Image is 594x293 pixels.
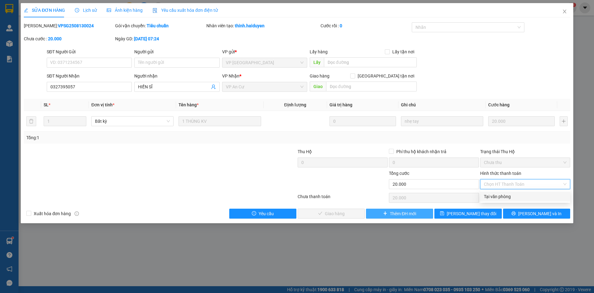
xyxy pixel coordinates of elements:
[53,20,116,28] div: DIỄM
[562,9,567,14] span: close
[390,48,417,55] span: Lấy tận nơi
[434,209,501,219] button: save[PERSON_NAME] thay đổi
[511,211,516,216] span: printer
[480,171,521,176] label: Hình thức thanh toán
[26,116,36,126] button: delete
[95,117,170,126] span: Bất kỳ
[297,193,388,204] div: Chưa thanh toán
[556,3,573,20] button: Close
[310,57,324,67] span: Lấy
[484,180,566,189] span: Chọn HT Thanh Toán
[229,209,296,219] button: exclamation-circleYêu cầu
[75,8,97,13] span: Lịch sử
[329,116,396,126] input: 0
[5,13,49,21] div: 0768873236
[355,73,417,79] span: [GEOGRAPHIC_DATA] tận nơi
[115,35,205,42] div: Ngày GD:
[259,210,274,217] span: Yêu cầu
[5,41,15,47] span: Rồi :
[153,8,218,13] span: Yêu cầu xuất hóa đơn điện tử
[503,209,570,219] button: printer[PERSON_NAME] và In
[24,22,114,29] div: [PERSON_NAME]:
[488,116,555,126] input: 0
[53,28,116,36] div: 0916647977
[389,171,409,176] span: Tổng cước
[58,23,94,28] b: VPSG2508130024
[222,48,307,55] div: VP gửi
[134,73,219,79] div: Người nhận
[134,48,219,55] div: Người gửi
[147,23,169,28] b: Tiêu chuẩn
[298,209,365,219] button: checkGiao hàng
[484,193,566,200] div: Tại văn phòng
[179,102,199,107] span: Tên hàng
[366,209,433,219] button: plusThêm ĐH mới
[107,8,111,12] span: picture
[75,8,79,12] span: clock-circle
[480,148,570,155] div: Trạng thái Thu Hộ
[398,99,486,111] th: Ghi chú
[153,8,157,13] img: icon
[24,8,28,12] span: edit
[115,22,205,29] div: Gói vận chuyển:
[298,149,312,154] span: Thu Hộ
[340,23,342,28] b: 0
[383,211,387,216] span: plus
[401,116,483,126] input: Ghi Chú
[91,102,114,107] span: Đơn vị tính
[211,84,216,89] span: user-add
[226,82,303,91] span: VP An Cư
[560,116,568,126] button: plus
[235,23,265,28] b: thinh.haiduyen
[310,82,326,91] span: Giao
[24,8,65,13] span: SỬA ĐƠN HÀNG
[329,102,352,107] span: Giá trị hàng
[447,210,496,217] span: [PERSON_NAME] thay đổi
[321,22,411,29] div: Cước rồi :
[179,116,261,126] input: VD: Bàn, Ghế
[134,36,159,41] b: [DATE] 07:24
[326,82,417,91] input: Dọc đường
[518,210,562,217] span: [PERSON_NAME] và In
[24,35,114,42] div: Chưa cước :
[310,49,328,54] span: Lấy hàng
[206,22,319,29] div: Nhân viên tạo:
[488,102,510,107] span: Cước hàng
[310,73,329,78] span: Giao hàng
[48,36,62,41] b: 20.000
[5,5,49,13] div: VP An Cư
[107,8,143,13] span: Ảnh kiện hàng
[31,210,73,217] span: Xuất hóa đơn hàng
[75,211,79,216] span: info-circle
[226,58,303,67] span: VP Sài Gòn
[5,40,49,47] div: 20.000
[53,6,68,12] span: Nhận:
[284,102,306,107] span: Định lượng
[47,48,132,55] div: SĐT Người Gửi
[390,210,416,217] span: Thêm ĐH mới
[44,102,49,107] span: SL
[252,211,256,216] span: exclamation-circle
[26,134,229,141] div: Tổng: 1
[484,158,566,167] span: Chưa thu
[47,73,132,79] div: SĐT Người Nhận
[440,211,444,216] span: save
[222,73,239,78] span: VP Nhận
[5,6,15,12] span: Gửi:
[324,57,417,67] input: Dọc đường
[53,5,116,20] div: VP [GEOGRAPHIC_DATA]
[394,148,449,155] span: Phí thu hộ khách nhận trả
